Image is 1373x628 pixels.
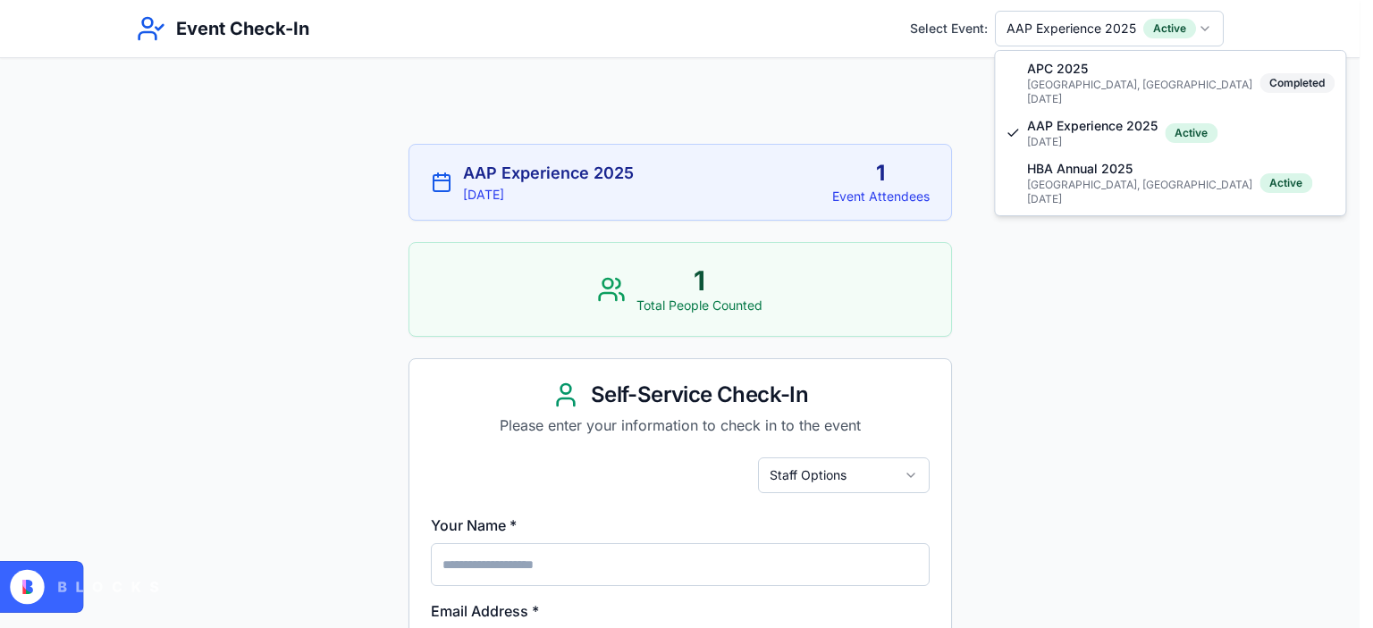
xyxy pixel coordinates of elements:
div: Active [1165,123,1217,143]
span: APC 2025 [1027,60,1252,78]
span: [GEOGRAPHIC_DATA], [GEOGRAPHIC_DATA] [1027,78,1252,92]
div: Completed [1259,73,1335,93]
span: [DATE] [1027,192,1252,206]
span: AAP Experience 2025 [1027,117,1158,135]
span: [DATE] [1027,92,1252,106]
span: [GEOGRAPHIC_DATA], [GEOGRAPHIC_DATA] [1027,178,1252,192]
div: Active [1259,173,1312,193]
span: HBA Annual 2025 [1027,160,1252,178]
span: [DATE] [1027,135,1158,149]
